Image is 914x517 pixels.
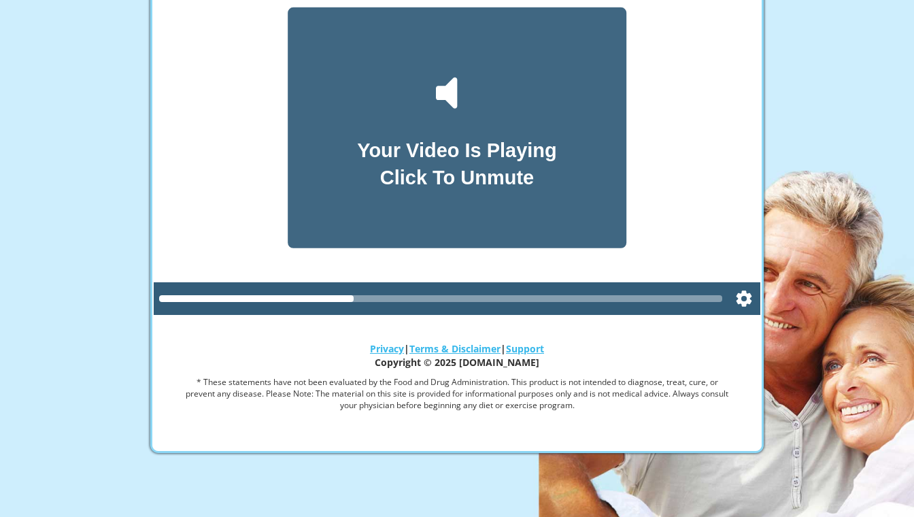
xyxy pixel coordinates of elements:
[286,6,628,250] div: Your Video Is PlayingClick To Unmute
[186,376,729,411] p: * These statements have not been evaluated by the Food and Drug Administration. This product is n...
[357,137,557,192] div: Your Video Is Playing Click To Unmute
[409,342,501,355] a: Terms & Disclaimer
[370,342,404,355] a: Privacy
[728,282,760,315] button: Settings
[186,342,729,369] p: | | Copyright © 2025 [DOMAIN_NAME]
[506,342,544,355] a: Support
[148,438,766,463] img: footer.png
